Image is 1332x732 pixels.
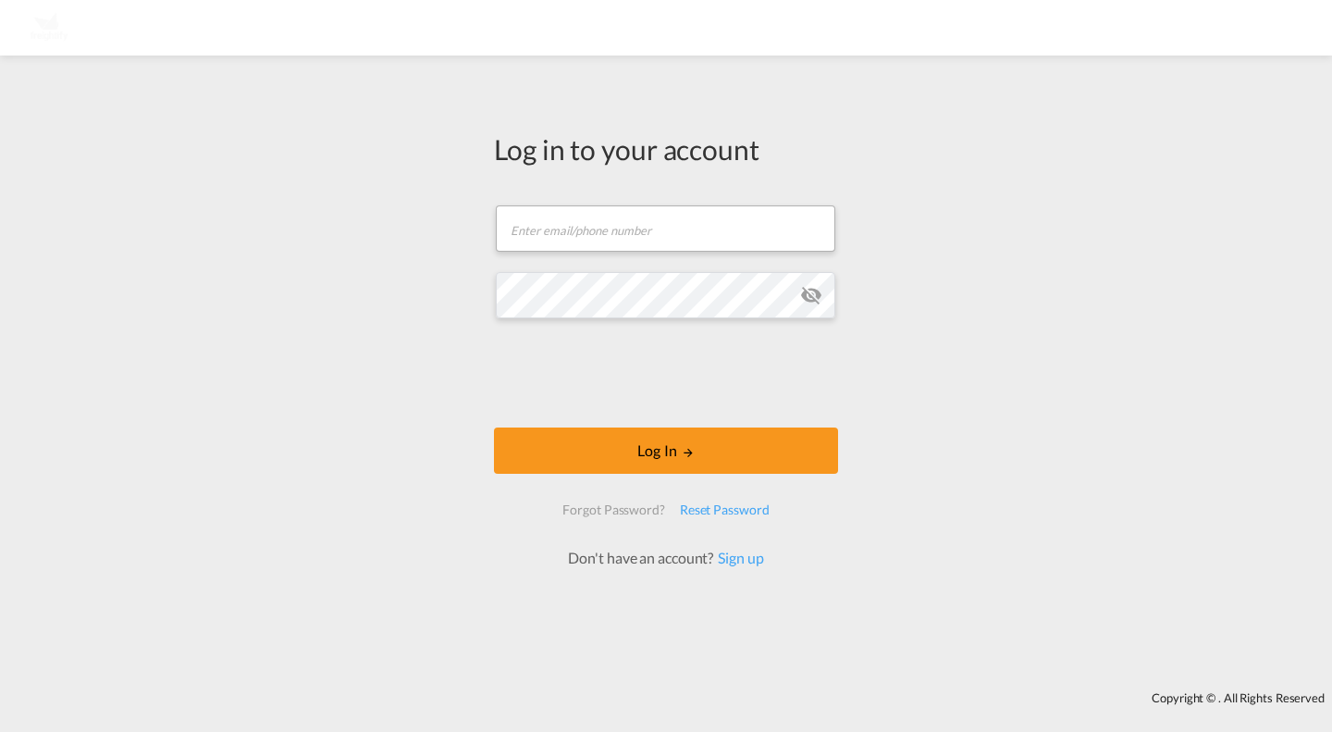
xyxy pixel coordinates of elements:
[672,493,777,527] div: Reset Password
[525,337,807,409] iframe: reCAPTCHA
[548,548,783,568] div: Don't have an account?
[555,493,672,527] div: Forgot Password?
[494,428,838,474] button: LOGIN
[28,7,69,49] img: 3d225a30cc1e11efa36889090031b57f.png
[713,549,763,566] a: Sign up
[800,284,822,306] md-icon: icon-eye-off
[496,205,835,252] input: Enter email/phone number
[494,130,838,168] div: Log in to your account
